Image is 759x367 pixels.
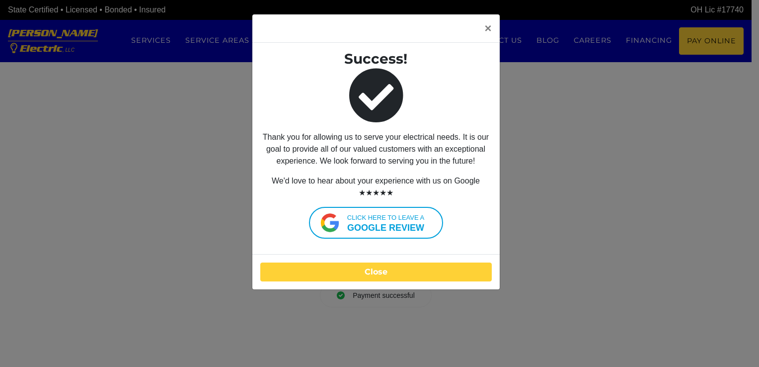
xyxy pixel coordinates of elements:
[260,263,492,281] button: Close
[335,223,437,233] strong: google review
[260,51,492,68] h3: Success!
[260,131,492,167] p: Thank you for allowing us to serve your electrical needs. It is our goal to provide all of our va...
[309,207,443,239] a: Click here to leave agoogle review
[260,175,492,199] p: We'd love to hear about your experience with us on Google ★★★★★
[484,22,491,34] span: ×
[268,14,500,42] button: Close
